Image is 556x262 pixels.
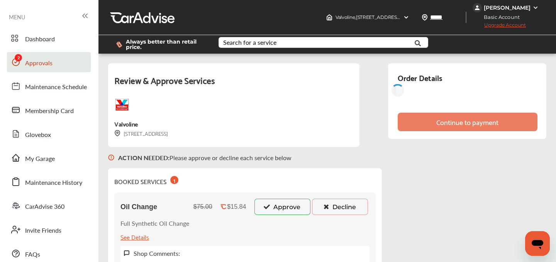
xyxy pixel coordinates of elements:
span: MENU [9,14,25,20]
div: BOOKED SERVICES [114,174,178,186]
a: Dashboard [7,28,91,48]
div: Order Details [398,71,442,84]
a: Maintenance Schedule [7,76,91,96]
img: location_vector.a44bc228.svg [422,14,428,20]
div: Valvoline [114,118,138,129]
a: Glovebox [7,124,91,144]
div: $15.84 [227,203,246,210]
p: Please approve or decline each service below [118,153,292,162]
span: Maintenance History [25,178,82,188]
a: Membership Card [7,100,91,120]
img: header-divider.bc55588e.svg [466,12,466,23]
div: $75.00 [193,203,212,210]
button: Decline [312,199,368,215]
img: svg+xml;base64,PHN2ZyB3aWR0aD0iMTYiIGhlaWdodD0iMTciIHZpZXdCb3g9IjAgMCAxNiAxNyIgZmlsbD0ibm9uZSIgeG... [108,147,114,168]
div: Search for a service [223,39,276,46]
label: Shop Comments: [134,249,180,258]
p: Full Synthetic Oil Change [120,219,189,228]
span: Maintenance Schedule [25,82,87,92]
img: svg+xml;base64,PHN2ZyB3aWR0aD0iMTYiIGhlaWdodD0iMTciIHZpZXdCb3g9IjAgMCAxNiAxNyIgZmlsbD0ibm9uZSIgeG... [124,250,130,257]
span: Dashboard [25,34,55,44]
img: WGsFRI8htEPBVLJbROoPRyZpYNWhNONpIPPETTm6eUC0GeLEiAAAAAElFTkSuQmCC [532,5,539,11]
iframe: Button to launch messaging window [525,231,550,256]
a: Maintenance History [7,172,91,192]
span: Basic Account [473,13,525,21]
img: logo-valvoline.png [114,97,130,112]
span: Always better than retail price. [126,39,206,50]
a: My Garage [7,148,91,168]
span: FAQs [25,250,40,260]
button: Approve [254,199,310,215]
span: My Garage [25,154,55,164]
div: 1 [170,176,178,184]
span: Glovebox [25,130,51,140]
span: Invite Friends [25,226,61,236]
a: CarAdvise 360 [7,196,91,216]
a: Invite Friends [7,220,91,240]
div: See Details [120,232,149,242]
img: dollor_label_vector.a70140d1.svg [116,41,122,48]
div: Review & Approve Services [114,73,353,97]
img: header-home-logo.8d720a4f.svg [326,14,332,20]
span: Approvals [25,58,53,68]
div: [STREET_ADDRESS] [114,129,168,138]
span: Upgrade Account [473,22,526,32]
a: Approvals [7,52,91,72]
div: Continue to payment [436,118,498,126]
span: Membership Card [25,106,74,116]
span: CarAdvise 360 [25,202,64,212]
span: Valvoline , [STREET_ADDRESS] [GEOGRAPHIC_DATA] , VA 22407 [336,14,474,20]
span: Oil Change [120,203,157,211]
img: header-down-arrow.9dd2ce7d.svg [403,14,409,20]
img: svg+xml;base64,PHN2ZyB3aWR0aD0iMTYiIGhlaWdodD0iMTciIHZpZXdCb3g9IjAgMCAxNiAxNyIgZmlsbD0ibm9uZSIgeG... [114,130,120,137]
img: jVpblrzwTbfkPYzPPzSLxeg0AAAAASUVORK5CYII= [473,3,482,12]
div: [PERSON_NAME] [484,4,531,11]
b: ACTION NEEDED : [118,153,170,162]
